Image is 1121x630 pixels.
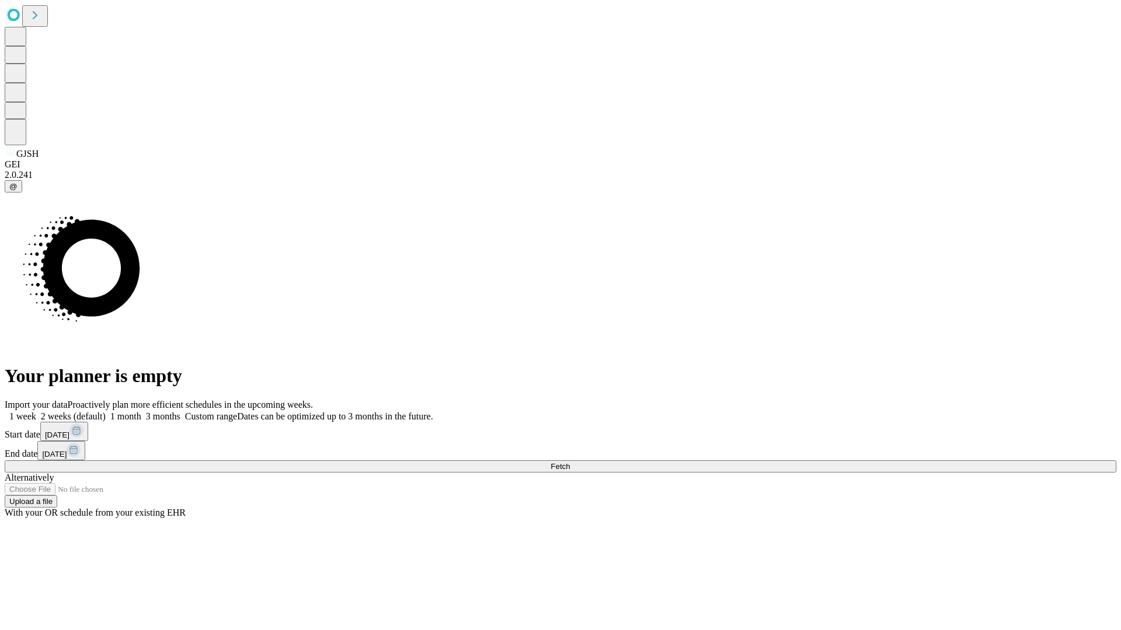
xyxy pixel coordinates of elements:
h1: Your planner is empty [5,365,1116,387]
span: [DATE] [45,430,69,439]
div: GEI [5,159,1116,170]
button: Fetch [5,460,1116,473]
span: 3 months [146,411,180,421]
span: 1 week [9,411,36,421]
span: @ [9,182,18,191]
span: Alternatively [5,473,54,482]
span: Import your data [5,400,68,409]
button: [DATE] [40,422,88,441]
span: [DATE] [42,450,67,459]
div: Start date [5,422,1116,441]
span: 2 weeks (default) [41,411,106,421]
span: Fetch [551,462,570,471]
button: Upload a file [5,495,57,508]
button: @ [5,180,22,192]
div: 2.0.241 [5,170,1116,180]
div: End date [5,441,1116,460]
span: 1 month [110,411,141,421]
span: GJSH [16,149,39,159]
span: Dates can be optimized up to 3 months in the future. [237,411,433,421]
span: Proactively plan more efficient schedules in the upcoming weeks. [68,400,313,409]
button: [DATE] [37,441,85,460]
span: With your OR schedule from your existing EHR [5,508,186,517]
span: Custom range [185,411,237,421]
